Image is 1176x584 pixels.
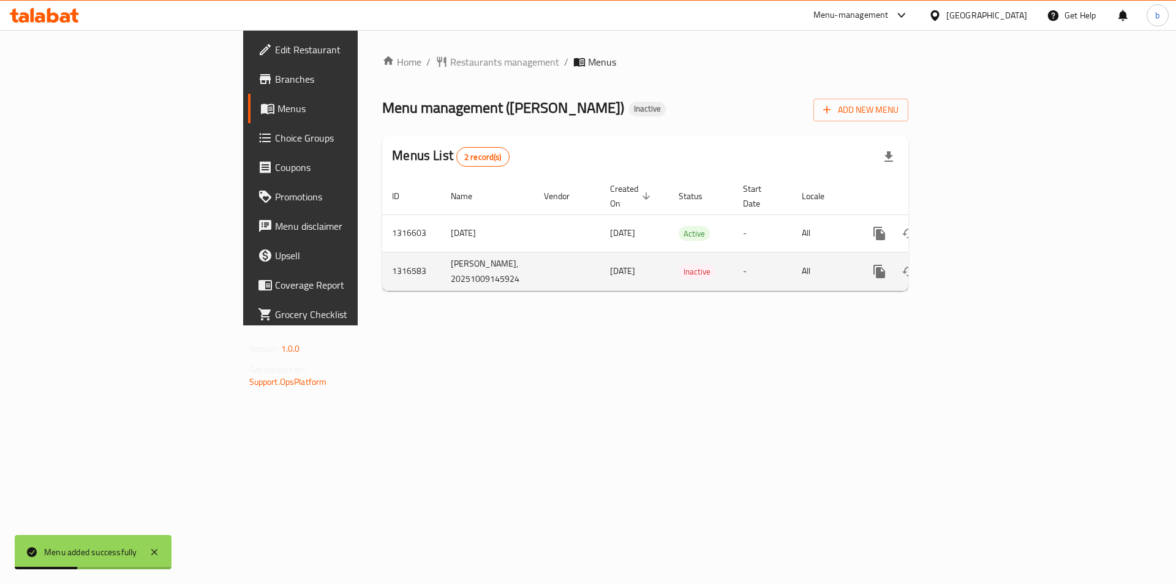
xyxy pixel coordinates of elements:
[275,278,430,292] span: Coverage Report
[382,55,908,69] nav: breadcrumb
[679,265,715,279] span: Inactive
[248,94,440,123] a: Menus
[441,214,534,252] td: [DATE]
[275,219,430,233] span: Menu disclaimer
[457,151,509,163] span: 2 record(s)
[865,257,894,286] button: more
[248,182,440,211] a: Promotions
[248,64,440,94] a: Branches
[679,226,710,241] div: Active
[1155,9,1159,22] span: b
[874,142,903,172] div: Export file
[249,374,327,390] a: Support.OpsPlatform
[733,252,792,290] td: -
[249,341,279,357] span: Version:
[248,153,440,182] a: Coupons
[823,102,899,118] span: Add New Menu
[275,131,430,145] span: Choice Groups
[588,55,616,69] span: Menus
[392,189,415,203] span: ID
[275,248,430,263] span: Upsell
[802,189,840,203] span: Locale
[743,181,777,211] span: Start Date
[249,362,306,377] span: Get support on:
[248,211,440,241] a: Menu disclaimer
[679,189,718,203] span: Status
[435,55,559,69] a: Restaurants management
[44,545,137,559] div: Menu added successfully
[450,55,559,69] span: Restaurants management
[248,270,440,300] a: Coverage Report
[544,189,586,203] span: Vendor
[277,101,430,116] span: Menus
[275,160,430,175] span: Coupons
[275,189,430,204] span: Promotions
[792,214,855,252] td: All
[610,225,635,241] span: [DATE]
[248,241,440,270] a: Upsell
[733,214,792,252] td: -
[248,300,440,329] a: Grocery Checklist
[382,178,992,291] table: enhanced table
[564,55,568,69] li: /
[275,72,430,86] span: Branches
[451,189,488,203] span: Name
[894,219,924,248] button: Change Status
[855,178,992,215] th: Actions
[281,341,300,357] span: 1.0.0
[441,252,534,290] td: [PERSON_NAME], 20251009145924
[456,147,510,167] div: Total records count
[946,9,1027,22] div: [GEOGRAPHIC_DATA]
[610,181,654,211] span: Created On
[382,94,624,121] span: Menu management ( [PERSON_NAME] )
[865,219,894,248] button: more
[813,8,889,23] div: Menu-management
[275,307,430,322] span: Grocery Checklist
[813,99,908,121] button: Add New Menu
[275,42,430,57] span: Edit Restaurant
[679,227,710,241] span: Active
[248,35,440,64] a: Edit Restaurant
[894,257,924,286] button: Change Status
[629,104,666,114] span: Inactive
[792,252,855,290] td: All
[629,102,666,116] div: Inactive
[610,263,635,279] span: [DATE]
[248,123,440,153] a: Choice Groups
[392,146,509,167] h2: Menus List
